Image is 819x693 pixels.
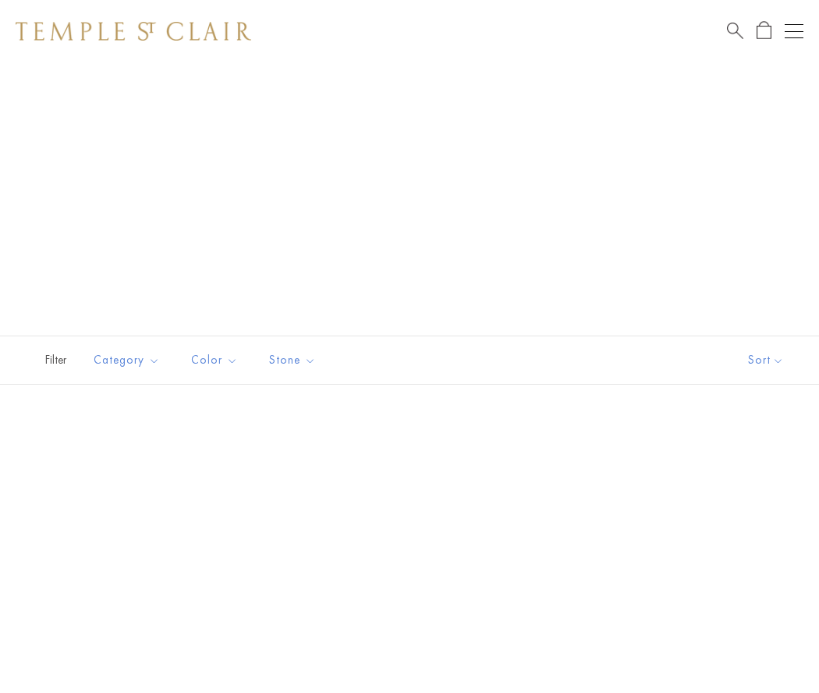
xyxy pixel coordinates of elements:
[183,350,250,370] span: Color
[713,336,819,384] button: Show sort by
[261,350,328,370] span: Stone
[86,350,172,370] span: Category
[785,22,803,41] button: Open navigation
[757,21,771,41] a: Open Shopping Bag
[257,343,328,378] button: Stone
[82,343,172,378] button: Category
[179,343,250,378] button: Color
[727,21,743,41] a: Search
[16,22,251,41] img: Temple St. Clair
